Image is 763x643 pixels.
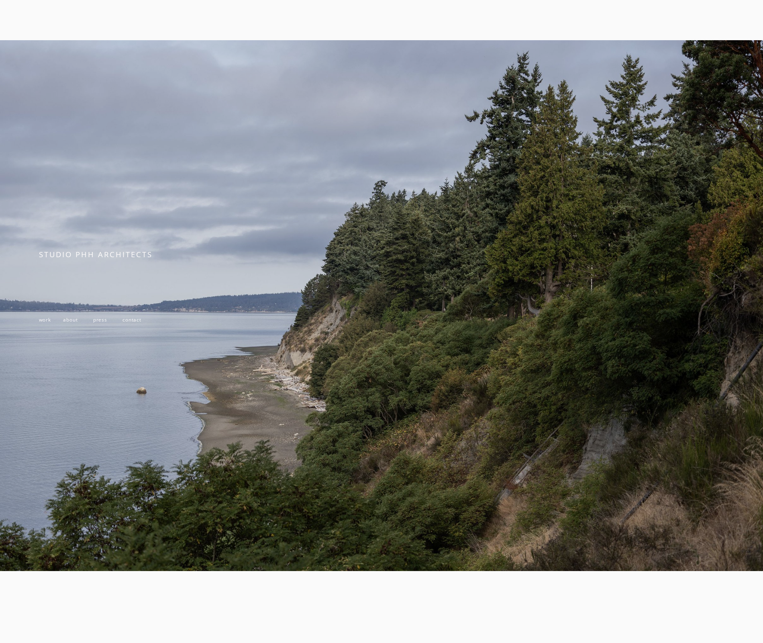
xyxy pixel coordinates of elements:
a: contact [122,316,141,323]
a: about [63,316,78,323]
a: work [39,316,51,323]
a: press [93,316,107,323]
span: STUDIO PHH ARCHITECTS [39,249,153,259]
